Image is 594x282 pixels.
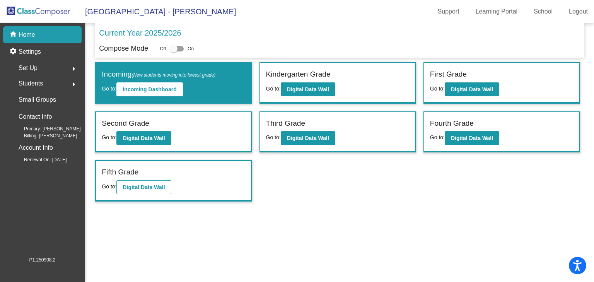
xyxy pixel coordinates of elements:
label: Second Grade [102,118,149,129]
button: Digital Data Wall [445,131,499,145]
p: Settings [19,47,41,56]
b: Digital Data Wall [287,135,329,141]
p: Current Year 2025/2026 [99,27,181,39]
b: Incoming Dashboard [123,86,176,92]
label: Fifth Grade [102,167,138,178]
button: Digital Data Wall [116,180,171,194]
a: Logout [563,5,594,18]
span: Go to: [102,85,116,92]
button: Incoming Dashboard [116,82,183,96]
span: (New students moving into lowest grade) [131,72,215,78]
a: Support [432,5,466,18]
button: Digital Data Wall [116,131,171,145]
span: Billing: [PERSON_NAME] [12,132,77,139]
span: Go to: [102,183,116,190]
b: Digital Data Wall [451,86,493,92]
span: Off [160,45,166,52]
button: Digital Data Wall [281,131,335,145]
label: Fourth Grade [430,118,474,129]
span: Students [19,78,43,89]
b: Digital Data Wall [451,135,493,141]
span: Set Up [19,63,38,73]
label: Kindergarten Grade [266,69,331,80]
label: Incoming [102,69,215,80]
label: Third Grade [266,118,305,129]
p: Home [19,30,35,39]
span: Go to: [266,85,281,92]
span: Go to: [430,85,445,92]
button: Digital Data Wall [445,82,499,96]
label: First Grade [430,69,467,80]
span: Go to: [102,134,116,140]
p: Account Info [19,142,53,153]
span: Go to: [266,134,281,140]
span: On [188,45,194,52]
mat-icon: settings [9,47,19,56]
span: Renewal On: [DATE] [12,156,67,163]
button: Digital Data Wall [281,82,335,96]
p: Small Groups [19,94,56,105]
mat-icon: home [9,30,19,39]
span: Go to: [430,134,445,140]
a: Learning Portal [469,5,524,18]
p: Compose Mode [99,43,148,54]
span: [GEOGRAPHIC_DATA] - [PERSON_NAME] [77,5,236,18]
b: Digital Data Wall [287,86,329,92]
b: Digital Data Wall [123,184,165,190]
mat-icon: arrow_right [69,80,79,89]
b: Digital Data Wall [123,135,165,141]
span: Primary: [PERSON_NAME] [12,125,81,132]
mat-icon: arrow_right [69,64,79,73]
a: School [527,5,559,18]
p: Contact Info [19,111,52,122]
